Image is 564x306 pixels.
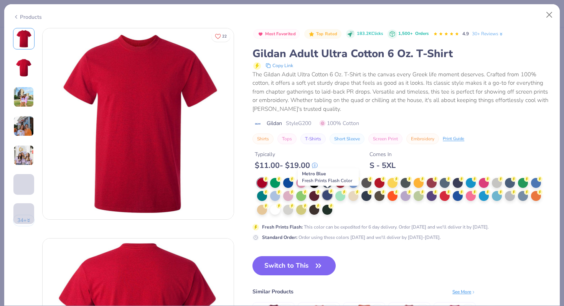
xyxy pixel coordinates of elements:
div: The Gildan Adult Ultra Cotton 6 Oz. T-Shirt is the canvas every Greek life moment deserves. Craft... [252,70,551,114]
img: User generated content [13,116,34,137]
span: Most Favorited [265,32,296,36]
span: 4.9 [462,31,469,37]
img: Front [43,28,234,219]
img: brand logo [252,121,263,127]
button: Badge Button [253,29,300,39]
div: Comes In [369,150,396,158]
div: 1,500+ [398,31,429,37]
span: Fresh Prints Flash Color [302,178,352,184]
button: copy to clipboard [263,61,295,70]
div: See More [452,288,476,295]
button: Badge Button [304,29,341,39]
div: Metro Blue [298,168,359,186]
div: Typically [255,150,318,158]
button: Like [211,31,230,42]
div: Gildan Adult Ultra Cotton 6 Oz. T-Shirt [252,46,551,61]
button: T-Shirts [300,133,326,144]
div: S - 5XL [369,161,396,170]
img: User generated content [13,195,15,216]
div: 4.9 Stars [433,28,459,40]
img: User generated content [13,145,34,166]
button: Short Sleeve [330,133,364,144]
span: Gildan [267,119,282,127]
div: Order using these colors [DATE] and we'll deliver by [DATE]-[DATE]. [262,234,441,241]
img: User generated content [13,87,34,107]
strong: Standard Order : [262,234,297,240]
span: Top Rated [316,32,338,36]
img: Front [15,30,33,48]
div: Similar Products [252,288,294,296]
img: User generated content [13,224,15,245]
button: Tops [277,133,297,144]
div: Products [13,13,42,21]
span: Style G200 [286,119,311,127]
strong: Fresh Prints Flash : [262,224,303,230]
a: 30+ Reviews [472,30,504,37]
span: 183.2K Clicks [357,31,383,37]
img: Back [15,59,33,77]
button: Switch to This [252,256,336,275]
div: This color can be expedited for 6 day delivery. Order [DATE] and we'll deliver it by [DATE]. [262,224,489,230]
button: Embroidery [406,133,439,144]
div: $ 11.00 - $ 19.00 [255,161,318,170]
span: 22 [222,35,227,38]
span: Orders [415,31,429,36]
span: 100% Cotton [320,119,359,127]
button: Close [542,8,557,22]
img: Most Favorited sort [257,31,264,37]
img: Top Rated sort [308,31,315,37]
button: Screen Print [368,133,402,144]
button: Shirts [252,133,274,144]
button: 34+ [13,215,35,226]
div: Print Guide [443,136,464,142]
